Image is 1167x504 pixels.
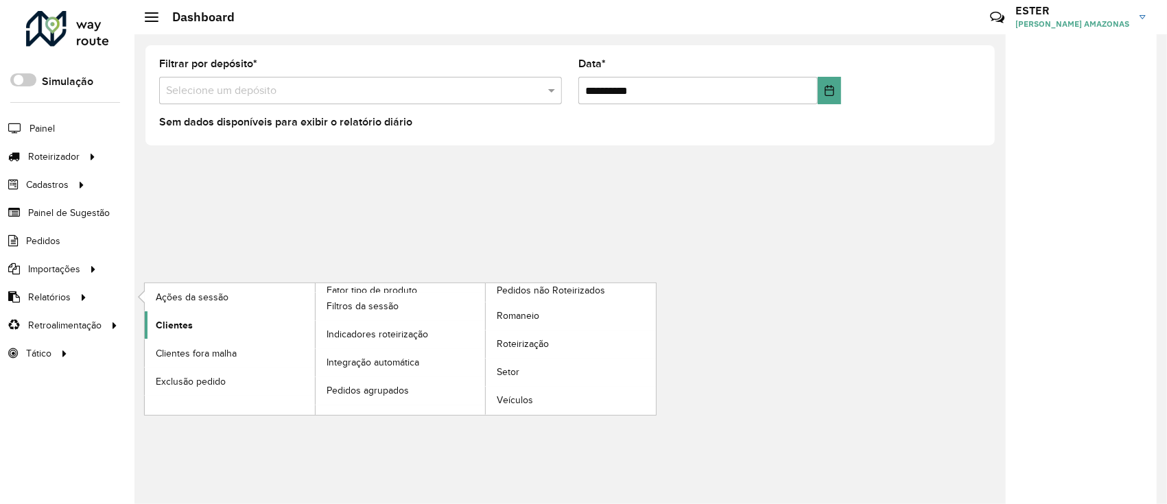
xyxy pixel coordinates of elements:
label: Data [578,56,606,72]
a: Roteirização [486,331,656,358]
span: Retroalimentação [28,318,102,333]
span: Pedidos agrupados [327,383,409,398]
span: Veículos [497,393,533,407]
a: Filtros da sessão [316,293,486,320]
span: Integração automática [327,355,419,370]
a: Exclusão pedido [145,368,315,395]
a: Fator tipo de produto [145,283,486,414]
a: Ações da sessão [145,283,315,311]
a: Romaneio [486,302,656,330]
h3: ESTER [1015,4,1129,17]
span: Clientes [156,318,193,333]
a: Contato Rápido [982,3,1012,32]
span: Painel [30,121,55,136]
label: Simulação [42,73,93,90]
span: Importações [28,262,80,276]
span: Exclusão pedido [156,374,226,389]
a: Indicadores roteirização [316,321,486,348]
span: Roteirização [497,337,549,351]
a: Integração automática [316,349,486,376]
span: Indicadores roteirização [327,327,428,341]
a: Pedidos não Roteirizados [316,283,657,414]
span: Roteirizador [28,149,80,164]
span: Pedidos [26,234,60,248]
span: Relatórios [28,290,71,304]
h2: Dashboard [158,10,235,25]
a: Setor [486,359,656,386]
label: Filtrar por depósito [159,56,257,72]
span: Fator tipo de produto [327,283,417,298]
span: Tático [26,346,51,361]
a: Clientes [145,311,315,339]
span: Filtros da sessão [327,299,399,313]
button: Choose Date [818,77,841,104]
span: [PERSON_NAME] AMAZONAS [1015,18,1129,30]
span: Romaneio [497,309,539,323]
label: Sem dados disponíveis para exibir o relatório diário [159,114,412,130]
span: Clientes fora malha [156,346,237,361]
span: Painel de Sugestão [28,206,110,220]
a: Pedidos agrupados [316,377,486,405]
a: Clientes fora malha [145,339,315,367]
span: Cadastros [26,178,69,192]
span: Ações da sessão [156,290,228,304]
a: Veículos [486,387,656,414]
span: Pedidos não Roteirizados [497,283,605,298]
span: Setor [497,365,519,379]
